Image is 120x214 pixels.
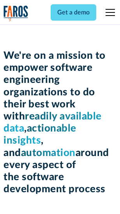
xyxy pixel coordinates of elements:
img: Logo of the analytics and reporting company Faros. [4,5,28,21]
span: actionable insights [4,123,76,146]
a: Get a demo [51,4,96,21]
span: readily available data [4,111,102,133]
a: home [4,5,28,21]
span: automation [21,148,76,158]
h1: We're on a mission to empower software engineering organizations to do their best work with , , a... [4,50,116,195]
